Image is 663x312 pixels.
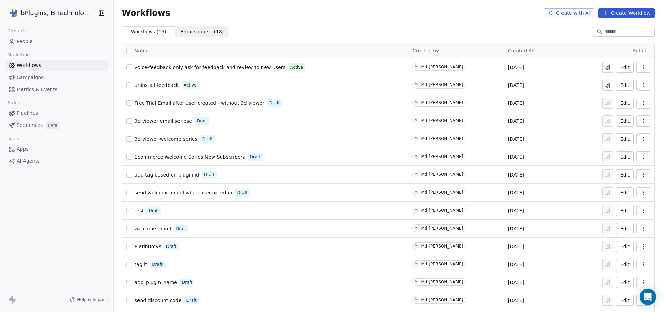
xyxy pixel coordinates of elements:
[6,72,108,83] a: Campaigns
[616,223,634,234] button: Edit
[598,8,655,18] button: Create Workflow
[135,118,192,124] span: 3d viewer email seriese
[616,295,634,306] button: Edit
[421,154,463,159] div: Md [PERSON_NAME]
[616,115,634,127] button: Edit
[166,243,176,250] span: Draft
[508,243,524,250] span: [DATE]
[616,80,634,91] button: Edit
[508,100,524,107] span: [DATE]
[135,243,161,250] a: Platinumys
[135,261,147,268] a: tag it
[135,100,265,106] span: Free Trial Email after user created - without 3d viewer
[17,110,38,117] span: Pipelines
[135,280,177,285] span: add_plugin_name
[135,298,182,303] span: send discount code
[186,297,196,303] span: Draft
[508,171,524,178] span: [DATE]
[70,297,109,302] a: Help & Support
[202,136,213,142] span: Draft
[4,50,33,60] span: Marketing
[421,298,463,302] div: Md [PERSON_NAME]
[17,74,44,81] span: Campaigns
[6,36,108,47] a: People
[135,244,161,249] span: Platinumys
[17,122,43,129] span: Sequences
[176,225,186,232] span: Draft
[17,62,41,69] span: Workflows
[616,133,634,144] button: Edit
[421,190,463,195] div: Md [PERSON_NAME]
[415,190,418,195] div: M
[421,226,463,231] div: Md [PERSON_NAME]
[415,279,418,285] div: M
[616,241,634,252] button: Edit
[415,82,418,88] div: M
[135,136,198,142] span: 3d-viewer-welcome-series
[421,136,463,141] div: Md [PERSON_NAME]
[122,8,170,18] span: Workflows
[421,208,463,213] div: Md [PERSON_NAME]
[77,297,109,302] span: Help & Support
[237,190,248,196] span: Draft
[412,48,439,53] span: Created by
[616,169,634,180] button: Edit
[135,190,232,195] span: send welcome email when user opted in
[135,82,179,88] span: uninstall feedback
[250,154,260,160] span: Draft
[6,84,108,95] a: Metrics & Events
[421,118,463,123] div: Md [PERSON_NAME]
[6,155,108,167] a: AI Agents
[415,118,418,123] div: M
[616,277,634,288] button: Edit
[508,48,534,53] span: Created At
[508,207,524,214] span: [DATE]
[508,297,524,304] span: [DATE]
[10,9,18,17] img: 4d237dd582c592203a1709821b9385ec515ed88537bc98dff7510fb7378bd483%20(2).png
[421,82,463,87] div: Md [PERSON_NAME]
[616,62,634,73] button: Edit
[182,279,192,285] span: Draft
[181,28,224,36] span: Emails in use ( 18 )
[508,64,524,71] span: [DATE]
[616,259,634,270] button: Edit
[421,64,463,69] div: Md [PERSON_NAME]
[421,262,463,266] div: Md [PERSON_NAME]
[421,172,463,177] div: Md [PERSON_NAME]
[616,187,634,198] button: Edit
[135,225,171,232] a: welcome email
[135,100,265,107] a: Free Trial Email after user created - without 3d viewer
[135,82,179,89] a: uninstall feedback
[135,226,171,231] span: welcome email
[544,8,594,18] button: Create with AI
[415,136,418,141] div: M
[415,100,418,105] div: M
[17,145,29,153] span: Apps
[415,243,418,249] div: M
[415,154,418,159] div: M
[135,171,199,178] a: add tag based on plugin id
[135,208,144,213] span: test
[415,208,418,213] div: M
[152,261,162,268] span: Draft
[415,225,418,231] div: M
[197,118,207,124] span: Draft
[616,205,634,216] a: Edit
[184,82,196,88] span: Active
[508,189,524,196] span: [DATE]
[5,98,23,108] span: Sales
[508,225,524,232] span: [DATE]
[415,297,418,303] div: M
[17,38,33,45] span: People
[508,279,524,286] span: [DATE]
[633,48,650,53] span: Actions
[135,47,149,54] span: Name
[6,108,108,119] a: Pipelines
[508,135,524,142] span: [DATE]
[21,9,93,18] span: bPlugins, B Technologies LLC
[135,207,144,214] a: test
